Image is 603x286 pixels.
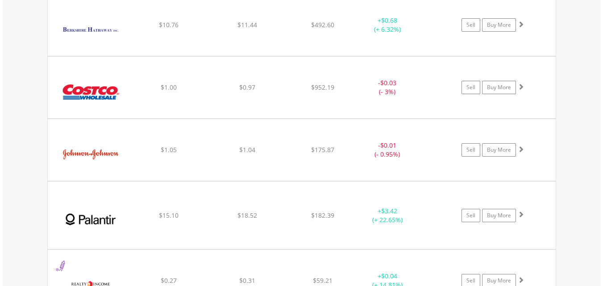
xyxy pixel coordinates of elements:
span: $15.10 [159,211,179,220]
div: - (- 3%) [354,79,421,96]
span: $0.27 [161,276,177,285]
a: Sell [462,209,480,222]
span: $0.01 [380,141,396,149]
img: EQU.US.PLTR.png [52,193,129,246]
span: $175.87 [311,145,334,154]
span: $3.42 [381,207,397,215]
span: $0.68 [381,16,397,25]
span: $1.04 [239,145,255,154]
span: $59.21 [313,276,333,285]
img: EQU.US.COST.png [52,68,129,116]
span: $952.19 [311,83,334,91]
span: $1.05 [161,145,177,154]
a: Buy More [482,209,516,222]
span: $1.00 [161,83,177,91]
div: - (- 0.95%) [354,141,421,159]
span: $18.52 [237,211,257,220]
img: EQU.US.JNJ.png [52,130,129,178]
a: Buy More [482,81,516,94]
span: $0.31 [239,276,255,285]
span: $11.44 [237,21,257,29]
div: + (+ 6.32%) [354,16,421,34]
span: $10.76 [159,21,179,29]
a: Sell [462,18,480,32]
span: $0.03 [380,79,396,87]
span: $0.04 [381,272,397,280]
span: $182.39 [311,211,334,220]
a: Buy More [482,18,516,32]
a: Sell [462,81,480,94]
span: $492.60 [311,21,334,29]
a: Buy More [482,143,516,157]
img: EQU.US.BRKB.png [52,5,129,54]
a: Sell [462,143,480,157]
span: $0.97 [239,83,255,91]
div: + (+ 22.65%) [354,207,421,224]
